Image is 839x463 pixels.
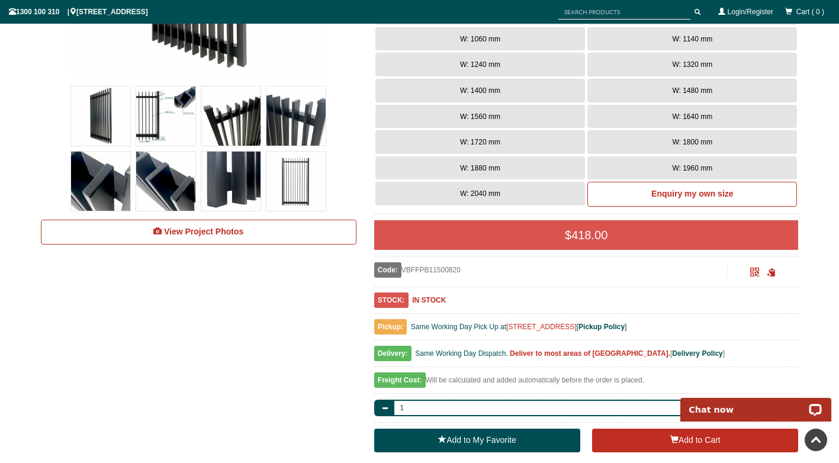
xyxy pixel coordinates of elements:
button: W: 1060 mm [375,27,585,51]
span: W: 1640 mm [672,112,712,121]
button: Add to Cart [592,429,798,452]
img: VBFFPB - Ready to Install Fully Welded 65x16mm Vertical Blade - Aluminium Pedestrian / Side Gate ... [136,152,195,211]
a: View Project Photos [41,220,356,245]
iframe: LiveChat chat widget [673,384,839,422]
button: W: 1880 mm [375,156,585,180]
a: Click to enlarge and scan to share. [750,269,759,278]
a: Enquiry my own size [587,182,797,207]
span: 418.00 [571,229,607,242]
div: VBFFPB11500820 [374,262,728,278]
span: Delivery: [374,346,412,361]
img: VBFFPB - Ready to Install Fully Welded 65x16mm Vertical Blade - Aluminium Pedestrian / Side Gate ... [266,86,326,146]
div: $ [374,220,799,250]
span: W: 1880 mm [460,164,500,172]
button: W: 1560 mm [375,105,585,128]
b: IN STOCK [412,296,446,304]
img: VBFFPB - Ready to Install Fully Welded 65x16mm Vertical Blade - Aluminium Pedestrian / Side Gate ... [201,86,261,146]
button: W: 1240 mm [375,53,585,76]
img: VBFFPB - Ready to Install Fully Welded 65x16mm Vertical Blade - Aluminium Pedestrian / Side Gate ... [266,152,326,211]
button: W: 2040 mm [375,182,585,205]
img: VBFFPB - Ready to Install Fully Welded 65x16mm Vertical Blade - Aluminium Pedestrian / Side Gate ... [71,86,130,146]
span: 1300 100 310 | [STREET_ADDRESS] [9,8,148,16]
button: W: 1320 mm [587,53,797,76]
button: W: 1960 mm [587,156,797,180]
span: Pickup: [374,319,407,335]
a: Pickup Policy [578,323,625,331]
span: Click to copy the URL [767,268,776,277]
div: Will be calculated and added automatically before the order is placed. [374,373,799,394]
a: Add to My Favorite [374,429,580,452]
img: VBFFPB - Ready to Install Fully Welded 65x16mm Vertical Blade - Aluminium Pedestrian / Side Gate ... [136,86,195,146]
img: VBFFPB - Ready to Install Fully Welded 65x16mm Vertical Blade - Aluminium Pedestrian / Side Gate ... [71,152,130,211]
span: View Project Photos [164,227,243,236]
span: Code: [374,262,401,278]
button: W: 1720 mm [375,130,585,154]
b: Deliver to most areas of [GEOGRAPHIC_DATA]. [510,349,670,358]
button: W: 1640 mm [587,105,797,128]
span: W: 1720 mm [460,138,500,146]
span: W: 1560 mm [460,112,500,121]
a: Delivery Policy [672,349,722,358]
span: W: 1060 mm [460,35,500,43]
span: W: 1960 mm [672,164,712,172]
span: W: 1240 mm [460,60,500,69]
span: Same Working Day Pick Up at [ ] [411,323,627,331]
span: W: 1140 mm [672,35,712,43]
b: Enquiry my own size [651,189,733,198]
button: W: 1400 mm [375,79,585,102]
span: STOCK: [374,292,409,308]
a: [STREET_ADDRESS] [506,323,577,331]
div: [ ] [374,346,799,367]
button: W: 1480 mm [587,79,797,102]
span: W: 1480 mm [672,86,712,95]
span: W: 1800 mm [672,138,712,146]
span: W: 2040 mm [460,189,500,198]
span: Freight Cost: [374,372,426,388]
button: W: 1140 mm [587,27,797,51]
img: VBFFPB - Ready to Install Fully Welded 65x16mm Vertical Blade - Aluminium Pedestrian / Side Gate ... [201,152,261,211]
input: SEARCH PRODUCTS [558,5,690,20]
a: Login/Register [728,8,773,16]
span: Same Working Day Dispatch. [415,349,508,358]
span: Cart ( 0 ) [796,8,824,16]
span: W: 1400 mm [460,86,500,95]
span: W: 1320 mm [672,60,712,69]
button: W: 1800 mm [587,130,797,154]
